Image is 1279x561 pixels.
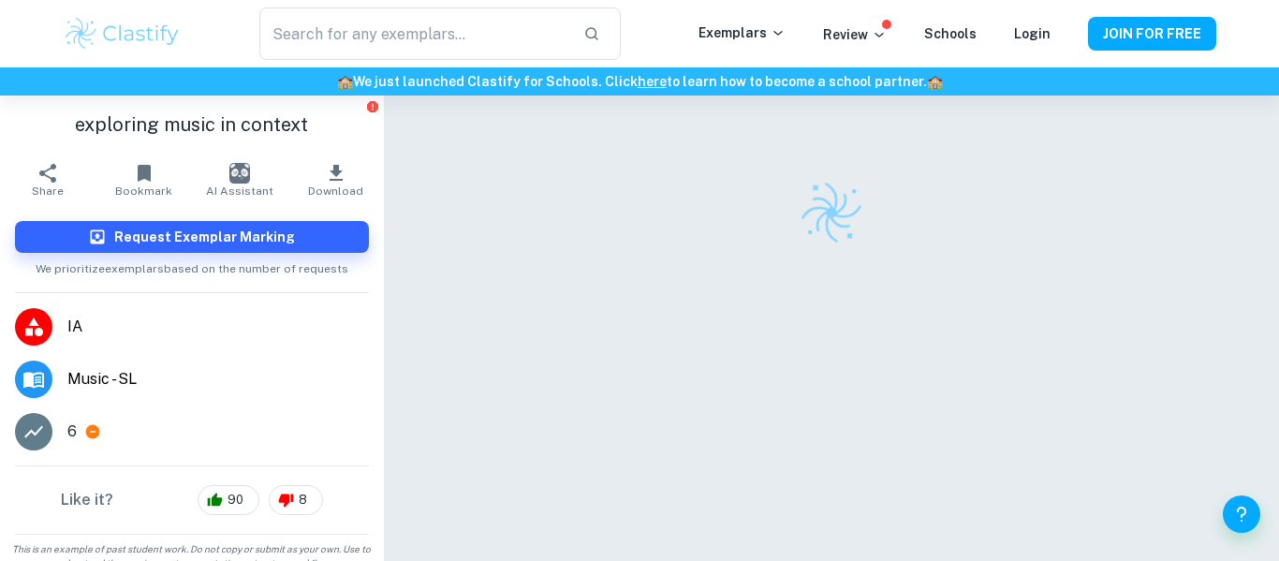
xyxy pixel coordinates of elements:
button: Report issue [366,99,380,113]
p: 6 [67,421,77,443]
button: Bookmark [96,154,191,206]
div: 8 [269,485,323,515]
h6: Request Exemplar Marking [114,227,295,247]
span: 8 [288,491,317,509]
img: AI Assistant [229,163,250,184]
img: Clastify logo [796,177,867,248]
h1: exploring music in context [15,111,369,139]
span: 🏫 [337,74,353,89]
button: Request Exemplar Marking [15,221,369,253]
h6: Like it? [61,489,113,511]
h6: We just launched Clastify for Schools. Click to learn how to become a school partner. [4,71,1275,92]
button: Help and Feedback [1223,495,1260,533]
span: Music - SL [67,368,369,391]
span: Download [308,185,363,198]
input: Search for any exemplars... [259,7,568,60]
a: here [638,74,667,89]
span: 🏫 [927,74,943,89]
span: 90 [217,491,254,509]
a: Login [1014,26,1051,41]
span: IA [67,316,369,338]
span: Share [32,185,64,198]
a: Schools [924,26,977,41]
button: JOIN FOR FREE [1088,17,1216,51]
div: 90 [198,485,259,515]
span: AI Assistant [206,185,273,198]
p: Review [823,24,887,45]
img: Clastify logo [63,15,182,52]
span: Bookmark [115,185,172,198]
button: Download [287,154,383,206]
button: AI Assistant [192,154,287,206]
span: We prioritize exemplars based on the number of requests [36,253,348,277]
p: Exemplars [698,22,786,43]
